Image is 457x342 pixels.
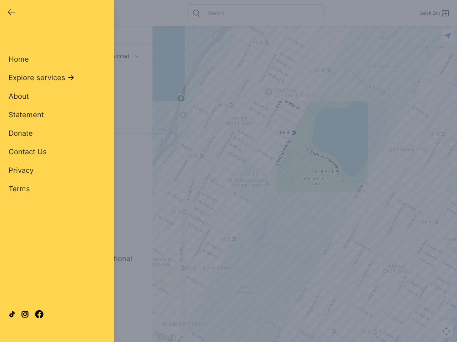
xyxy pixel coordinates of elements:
a: About [9,91,29,101]
span: About [9,92,29,100]
a: Statement [9,110,44,120]
a: Privacy [9,165,34,175]
a: Home [9,54,29,64]
a: Donate [9,128,33,138]
span: Explore services [9,73,65,83]
span: Home [9,55,29,63]
span: Terms [9,185,30,193]
a: Contact Us [9,147,47,157]
span: Statement [9,110,44,119]
span: Donate [9,129,33,138]
span: Contact Us [9,147,47,156]
button: Explore services [9,73,75,83]
a: Terms [9,184,30,194]
span: Privacy [9,166,34,175]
